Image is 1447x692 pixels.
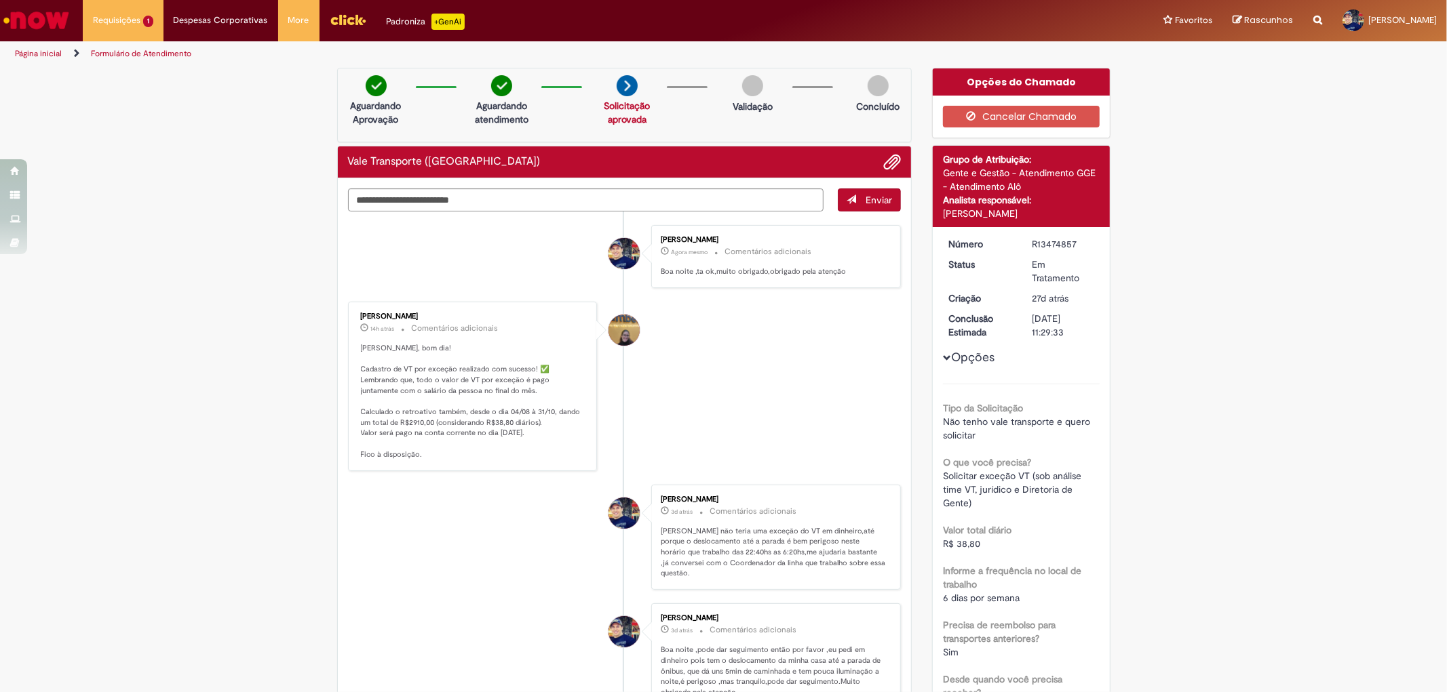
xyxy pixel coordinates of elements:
div: R13474857 [1032,237,1095,251]
a: Rascunhos [1233,14,1293,27]
img: ServiceNow [1,7,71,34]
a: Página inicial [15,48,62,59]
button: Enviar [838,188,901,211]
div: Em Tratamento [1032,258,1095,285]
div: Gente e Gestão - Atendimento GGE - Atendimento Alô [943,166,1100,193]
p: Aguardando atendimento [469,99,535,126]
span: Requisições [93,14,140,27]
span: More [288,14,309,27]
img: check-circle-green.png [366,75,387,96]
b: O que você precisa? [943,456,1031,468]
p: Validação [733,100,773,113]
a: Solicitação aprovada [604,100,650,125]
div: Padroniza [387,14,465,30]
div: Richard Willian Teles Cezario [609,616,640,647]
time: 29/09/2025 23:04:36 [671,248,708,256]
div: [PERSON_NAME] [361,312,587,321]
time: 03/09/2025 05:11:26 [1032,292,1068,304]
span: Enviar [866,194,892,206]
dt: Criação [938,291,1022,305]
dt: Conclusão Estimada [938,312,1022,339]
span: Favoritos [1175,14,1212,27]
div: [PERSON_NAME] [661,236,887,244]
time: 29/09/2025 09:13:28 [371,325,395,333]
textarea: Digite sua mensagem aqui... [348,188,824,211]
small: Comentários adicionais [725,246,811,258]
small: Comentários adicionais [710,624,796,636]
span: 6 dias por semana [943,592,1020,604]
div: [PERSON_NAME] [661,495,887,504]
small: Comentários adicionais [412,323,499,334]
span: 27d atrás [1032,292,1068,304]
p: Concluído [856,100,900,113]
small: Comentários adicionais [710,506,796,517]
span: Sim [943,646,959,658]
span: [PERSON_NAME] [1368,14,1437,26]
div: [PERSON_NAME] [943,207,1100,220]
p: +GenAi [431,14,465,30]
span: 14h atrás [371,325,395,333]
div: Grupo de Atribuição: [943,152,1100,166]
div: [PERSON_NAME] [661,614,887,622]
button: Adicionar anexos [883,153,901,171]
span: Despesas Corporativas [174,14,268,27]
span: Não tenho vale transporte e quero solicitar [943,415,1093,441]
span: R$ 38,80 [943,537,980,550]
img: click_logo_yellow_360x200.png [330,9,366,30]
span: Solicitar exceção VT (sob análise time VT, jurídico e Diretoria de Gente) [943,470,1084,509]
div: [DATE] 11:29:33 [1032,312,1095,339]
time: 27/09/2025 02:03:13 [671,508,693,516]
div: Richard Willian Teles Cezario [609,238,640,269]
h2: Vale Transporte (VT) Histórico de tíquete [348,156,541,168]
span: Rascunhos [1244,14,1293,26]
b: Valor total diário [943,524,1011,536]
button: Cancelar Chamado [943,106,1100,127]
dt: Status [938,258,1022,271]
p: Boa noite ,ta ok,muito obrigado,obrigado pela atenção [661,266,887,277]
img: arrow-next.png [617,75,638,96]
a: Formulário de Atendimento [91,48,191,59]
p: [PERSON_NAME], bom dia! Cadastro de VT por exceção realizado com sucesso! ✅ Lembrando que, todo o... [361,343,587,460]
img: check-circle-green.png [491,75,512,96]
b: Informe a frequência no local de trabalho [943,565,1081,590]
span: 1 [143,16,153,27]
img: img-circle-grey.png [742,75,763,96]
ul: Trilhas de página [10,41,954,66]
div: Amanda De Campos Gomes Do Nascimento [609,314,640,346]
span: Agora mesmo [671,248,708,256]
b: Tipo da Solicitação [943,402,1023,414]
div: 03/09/2025 05:11:26 [1032,291,1095,305]
p: [PERSON_NAME] não teria uma exceção do VT em dinheiro,até porque o deslocamento até a parada é be... [661,526,887,579]
dt: Número [938,237,1022,251]
span: 3d atrás [671,626,693,634]
time: 26/09/2025 23:28:09 [671,626,693,634]
b: Precisa de reembolso para transportes anteriores? [943,619,1056,645]
span: 3d atrás [671,508,693,516]
div: Analista responsável: [943,193,1100,207]
p: Aguardando Aprovação [343,99,409,126]
div: Opções do Chamado [933,68,1110,96]
img: img-circle-grey.png [868,75,889,96]
div: Richard Willian Teles Cezario [609,497,640,529]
